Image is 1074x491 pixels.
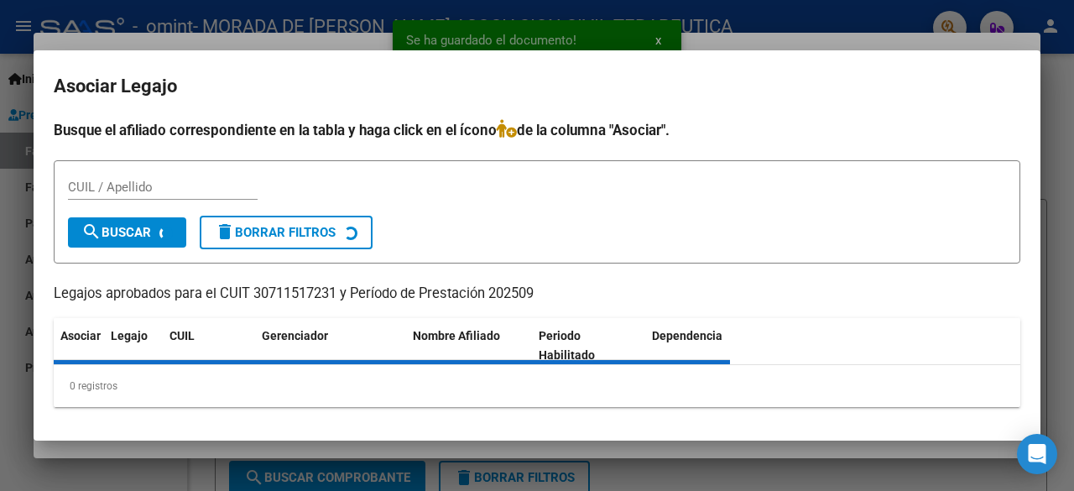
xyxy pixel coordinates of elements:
span: Gerenciador [262,329,328,342]
datatable-header-cell: Dependencia [645,318,771,373]
span: Asociar [60,329,101,342]
mat-icon: search [81,222,102,242]
button: Borrar Filtros [200,216,373,249]
span: Nombre Afiliado [413,329,500,342]
datatable-header-cell: Gerenciador [255,318,406,373]
datatable-header-cell: Asociar [54,318,104,373]
span: Dependencia [652,329,722,342]
h2: Asociar Legajo [54,71,1020,102]
span: Buscar [81,225,151,240]
div: Open Intercom Messenger [1017,434,1057,474]
span: Periodo Habilitado [539,329,595,362]
span: CUIL [169,329,195,342]
datatable-header-cell: Nombre Afiliado [406,318,532,373]
h4: Busque el afiliado correspondiente en la tabla y haga click en el ícono de la columna "Asociar". [54,119,1020,141]
span: Borrar Filtros [215,225,336,240]
datatable-header-cell: CUIL [163,318,255,373]
mat-icon: delete [215,222,235,242]
button: Buscar [68,217,186,248]
div: 0 registros [54,365,1020,407]
datatable-header-cell: Legajo [104,318,163,373]
p: Legajos aprobados para el CUIT 30711517231 y Período de Prestación 202509 [54,284,1020,305]
datatable-header-cell: Periodo Habilitado [532,318,645,373]
span: Legajo [111,329,148,342]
